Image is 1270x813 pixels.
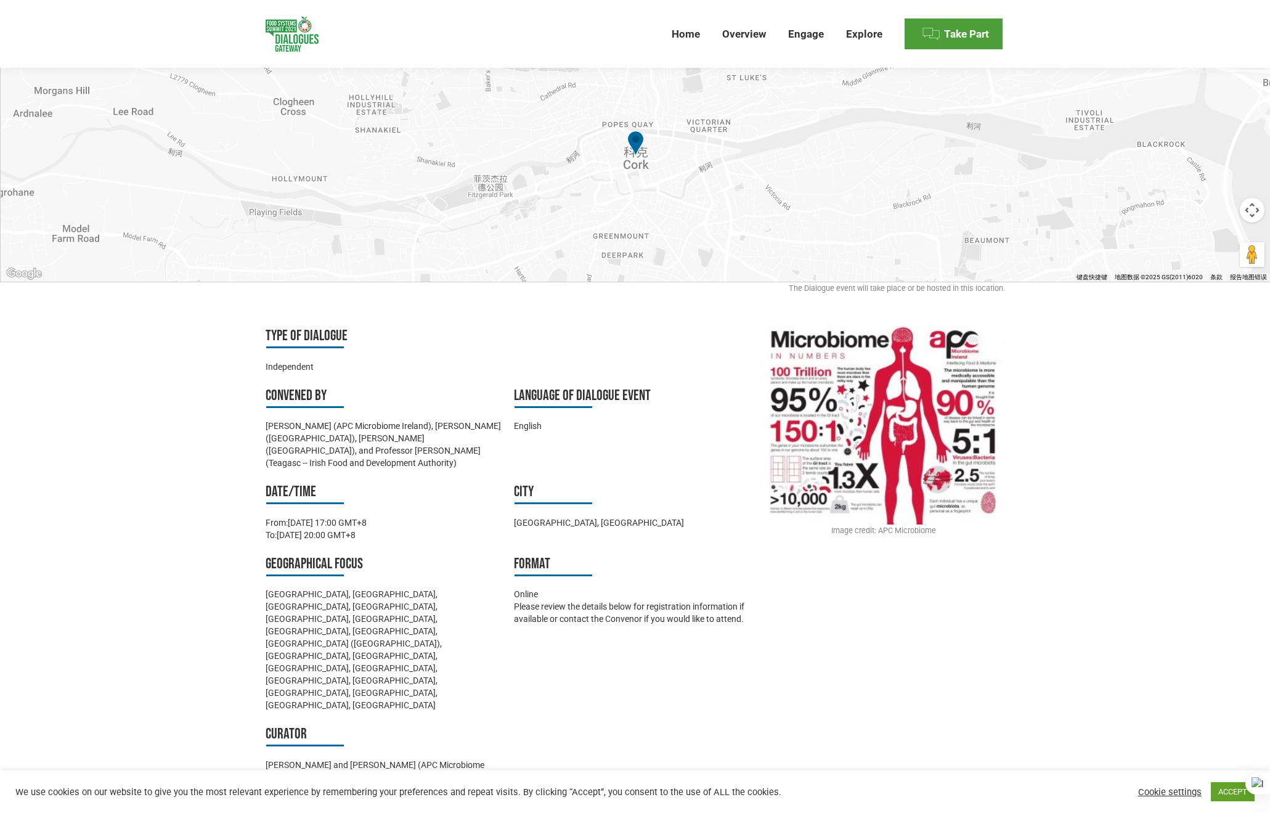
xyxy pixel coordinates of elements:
[4,266,44,282] img: Google
[944,28,989,41] span: Take Part
[266,481,502,504] h3: Date/time
[1230,274,1267,280] a: 报告地图错误
[722,28,766,41] span: Overview
[1211,782,1255,801] a: ACCEPT
[762,525,1004,537] div: Image credit: APC Microbiome
[514,420,750,432] div: English
[1210,274,1223,280] a: 条款（在新标签页中打开）
[514,554,750,576] h3: Format
[266,385,502,408] h3: Convened by
[266,420,502,469] div: [PERSON_NAME] (APC Microbiome Ireland), [PERSON_NAME] ([GEOGRAPHIC_DATA]), [PERSON_NAME] ([GEOGRA...
[672,28,700,41] span: Home
[4,266,44,282] a: 在 Google 地图中打开此区域（会打开一个新窗口）
[266,282,1005,301] div: The Dialogue event will take place or be hosted in this location.
[266,554,502,576] h3: Geographical focus
[514,385,750,408] h3: Language of Dialogue Event
[922,25,940,43] img: Menu icon
[15,786,883,798] div: We use cookies on our website to give you the most relevant experience by remembering your prefer...
[514,588,750,600] div: Online
[266,361,502,373] div: Independent
[514,481,750,504] h3: City
[846,28,882,41] span: Explore
[266,17,319,52] img: Food Systems Summit Dialogues
[1115,274,1203,280] span: 地图数据 ©2025 GS(2011)6020
[1240,198,1264,223] button: 地图镜头控件
[277,530,356,540] time: [DATE] 20:00 GMT+8
[788,28,824,41] span: Engage
[266,759,502,783] div: [PERSON_NAME] and [PERSON_NAME] (APC Microbiome [GEOGRAPHIC_DATA])
[266,517,502,541] div: From: To:
[1240,242,1264,267] button: 将街景小人拖到地图上以打开街景
[514,517,750,529] div: [GEOGRAPHIC_DATA], [GEOGRAPHIC_DATA]
[514,600,750,625] p: Please review the details below for registration information if available or contact the Convenor...
[1138,786,1202,798] a: Cookie settings
[266,588,502,711] div: [GEOGRAPHIC_DATA], [GEOGRAPHIC_DATA], [GEOGRAPHIC_DATA], [GEOGRAPHIC_DATA], [GEOGRAPHIC_DATA], [G...
[266,325,502,348] h3: Type of Dialogue
[266,724,502,746] h3: Curator
[288,518,367,528] time: [DATE] 17:00 GMT+8
[1077,273,1107,282] button: 键盘快捷键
